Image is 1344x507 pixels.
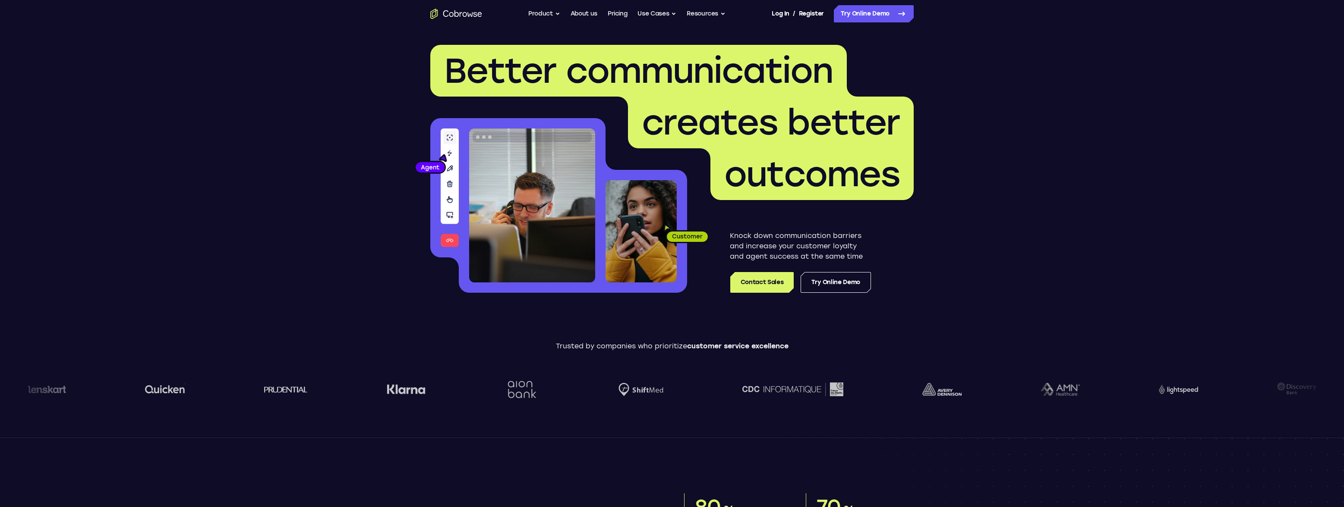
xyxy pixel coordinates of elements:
a: Try Online Demo [834,5,914,22]
img: Shiftmed [605,383,650,396]
span: / [793,9,795,19]
span: customer service excellence [687,342,789,350]
img: avery-dennison [909,383,948,396]
button: Product [528,5,560,22]
a: Log In [772,5,789,22]
a: About us [571,5,597,22]
img: prudential [250,386,294,393]
span: creates better [642,102,900,143]
img: CDC Informatique [729,382,830,396]
img: Lightspeed [1145,385,1185,394]
img: quicken [131,382,171,396]
span: Better communication [444,50,833,91]
a: Register [799,5,824,22]
img: A customer holding their phone [606,180,677,282]
span: outcomes [724,153,900,195]
img: AMN Healthcare [1027,383,1066,396]
button: Use Cases [637,5,676,22]
a: Go to the home page [430,9,482,19]
img: Aion Bank [491,372,526,407]
a: Pricing [608,5,628,22]
img: A customer support agent talking on the phone [469,128,595,282]
button: Resources [687,5,726,22]
a: Contact Sales [730,272,794,293]
img: Klarna [373,384,412,394]
a: Try Online Demo [801,272,871,293]
p: Knock down communication barriers and increase your customer loyalty and agent success at the sam... [730,231,871,262]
